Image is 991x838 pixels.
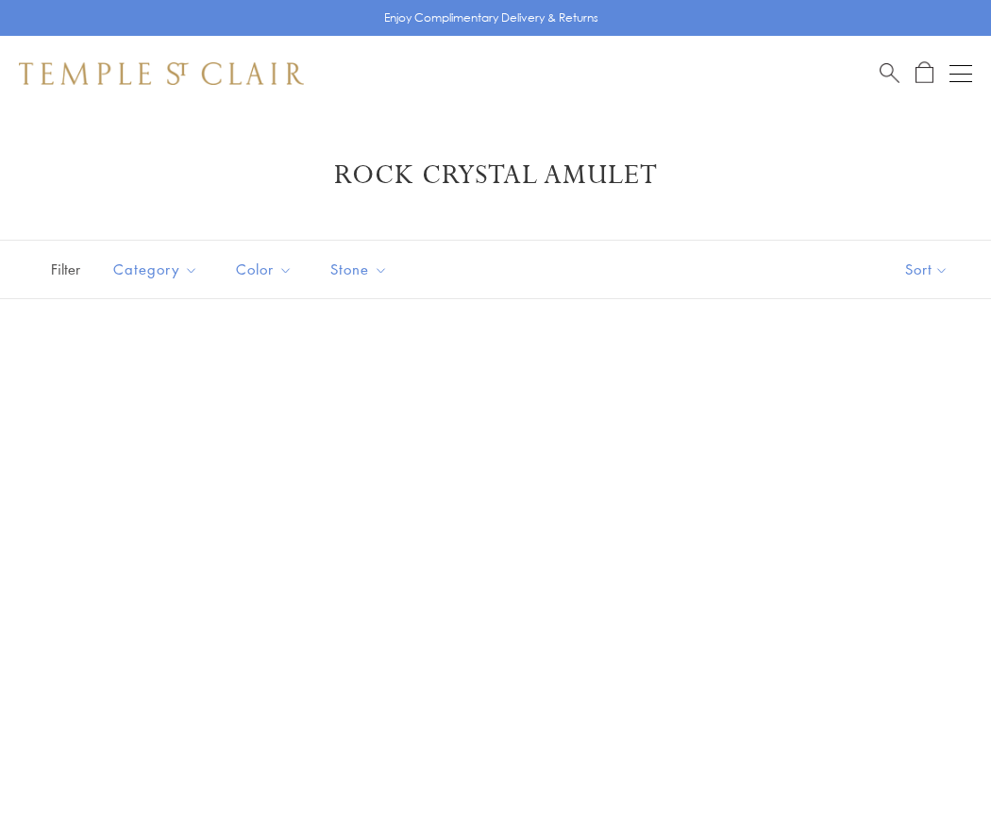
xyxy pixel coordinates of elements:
[104,258,212,281] span: Category
[227,258,307,281] span: Color
[99,248,212,291] button: Category
[222,248,307,291] button: Color
[321,258,402,281] span: Stone
[47,159,944,193] h1: Rock Crystal Amulet
[384,8,598,27] p: Enjoy Complimentary Delivery & Returns
[19,62,304,85] img: Temple St. Clair
[863,241,991,298] button: Show sort by
[915,61,933,85] a: Open Shopping Bag
[880,61,899,85] a: Search
[316,248,402,291] button: Stone
[949,62,972,85] button: Open navigation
